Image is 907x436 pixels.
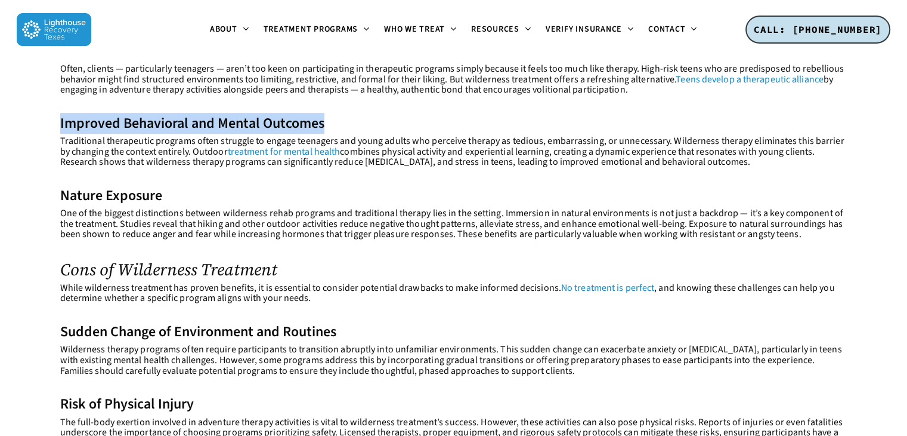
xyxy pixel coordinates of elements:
span: Treatment Programs [264,23,358,35]
h3: Nature Exposure [60,188,847,204]
span: CALL: [PHONE_NUMBER] [754,23,882,35]
a: Treatment Programs [256,25,377,35]
span: Resources [471,23,519,35]
a: Resources [464,25,538,35]
h2: Cons of Wilderness Treatment [60,260,847,279]
h3: Sudden Change of Environment and Routines [60,324,847,340]
img: Lighthouse Recovery Texas [17,13,91,46]
h3: Improved Behavioral and Mental Outcomes [60,116,847,131]
a: Verify Insurance [538,25,641,35]
p: Traditional therapeutic programs often struggle to engage teenagers and young adults who perceive... [60,136,847,182]
span: Contact [648,23,685,35]
h3: Risk of Physical Injury [60,397,847,412]
a: CALL: [PHONE_NUMBER] [745,16,890,44]
span: Who We Treat [384,23,445,35]
p: Often, clients — particularly teenagers — aren’t too keen on participating in therapeutic program... [60,64,847,110]
a: Teens develop a therapeutic alliance [676,73,824,86]
a: No treatment is perfect [561,281,654,294]
p: While wilderness treatment has proven benefits, it is essential to consider potential drawbacks t... [60,283,847,318]
a: Contact [641,25,704,35]
a: Who We Treat [377,25,464,35]
a: treatment for mental health [228,145,340,158]
span: About [210,23,237,35]
p: Wilderness therapy programs often require participants to transition abruptly into unfamiliar env... [60,345,847,391]
span: Verify Insurance [546,23,622,35]
p: One of the biggest distinctions between wilderness rehab programs and traditional therapy lies in... [60,208,847,254]
a: About [203,25,256,35]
